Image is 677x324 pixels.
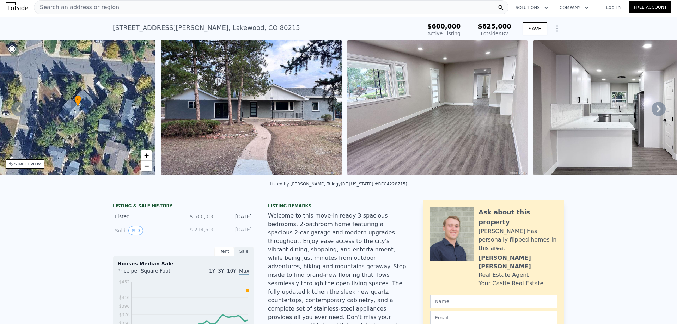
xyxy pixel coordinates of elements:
[117,260,249,267] div: Houses Median Sale
[478,279,543,288] div: Your Castle Real Estate
[550,22,564,36] button: Show Options
[239,268,249,275] span: Max
[478,254,557,271] div: [PERSON_NAME] [PERSON_NAME]
[478,23,511,30] span: $625,000
[597,4,629,11] a: Log In
[141,150,152,161] a: Zoom in
[119,280,130,285] tspan: $452
[144,161,149,170] span: −
[128,226,143,235] button: View historical data
[629,1,671,13] a: Free Account
[268,203,409,209] div: Listing remarks
[478,30,511,37] div: Lotside ARV
[227,268,236,274] span: 10Y
[113,23,300,33] div: [STREET_ADDRESS][PERSON_NAME] , Lakewood , CO 80215
[427,31,461,36] span: Active Listing
[478,227,557,252] div: [PERSON_NAME] has personally flipped homes in this area.
[119,312,130,317] tspan: $376
[119,295,130,300] tspan: $416
[427,23,461,30] span: $600,000
[119,304,130,309] tspan: $396
[220,213,252,220] div: [DATE]
[347,40,528,175] img: Sale: 167487366 Parcel: 6657726
[234,247,254,256] div: Sale
[430,295,557,308] input: Name
[141,161,152,171] a: Zoom out
[115,213,178,220] div: Listed
[74,95,81,108] div: •
[510,1,554,14] button: Solutions
[220,226,252,235] div: [DATE]
[161,40,342,175] img: Sale: 167487366 Parcel: 6657726
[117,267,183,279] div: Price per Square Foot
[218,268,224,274] span: 3Y
[6,2,28,12] img: Lotside
[144,151,149,160] span: +
[478,207,557,227] div: Ask about this property
[14,161,41,167] div: STREET VIEW
[34,3,119,12] span: Search an address or region
[190,227,215,232] span: $ 214,500
[478,271,529,279] div: Real Estate Agent
[214,247,234,256] div: Rent
[190,214,215,219] span: $ 600,000
[115,226,178,235] div: Sold
[74,96,81,103] span: •
[209,268,215,274] span: 1Y
[523,22,547,35] button: SAVE
[554,1,594,14] button: Company
[113,203,254,210] div: LISTING & SALE HISTORY
[270,182,407,187] div: Listed by [PERSON_NAME] Trilogy (RE [US_STATE] #REC4228715)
